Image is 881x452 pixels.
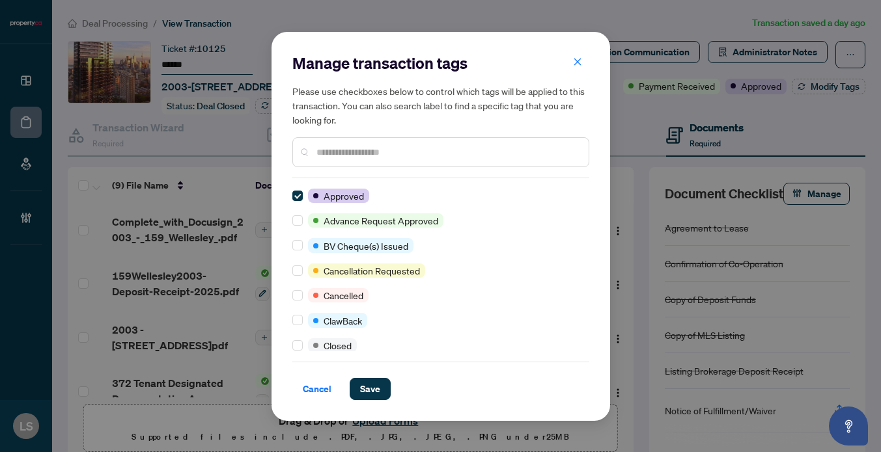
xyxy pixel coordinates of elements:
[829,406,868,445] button: Open asap
[292,53,589,73] h2: Manage transaction tags
[292,378,342,400] button: Cancel
[324,338,352,352] span: Closed
[350,378,391,400] button: Save
[324,239,408,253] span: BV Cheque(s) Issued
[324,313,362,328] span: ClawBack
[324,189,364,203] span: Approved
[573,57,582,66] span: close
[360,379,380,399] span: Save
[292,84,589,127] h5: Please use checkboxes below to control which tags will be applied to this transaction. You can al...
[324,213,438,228] span: Advance Request Approved
[324,263,420,278] span: Cancellation Requested
[324,288,363,302] span: Cancelled
[303,379,331,399] span: Cancel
